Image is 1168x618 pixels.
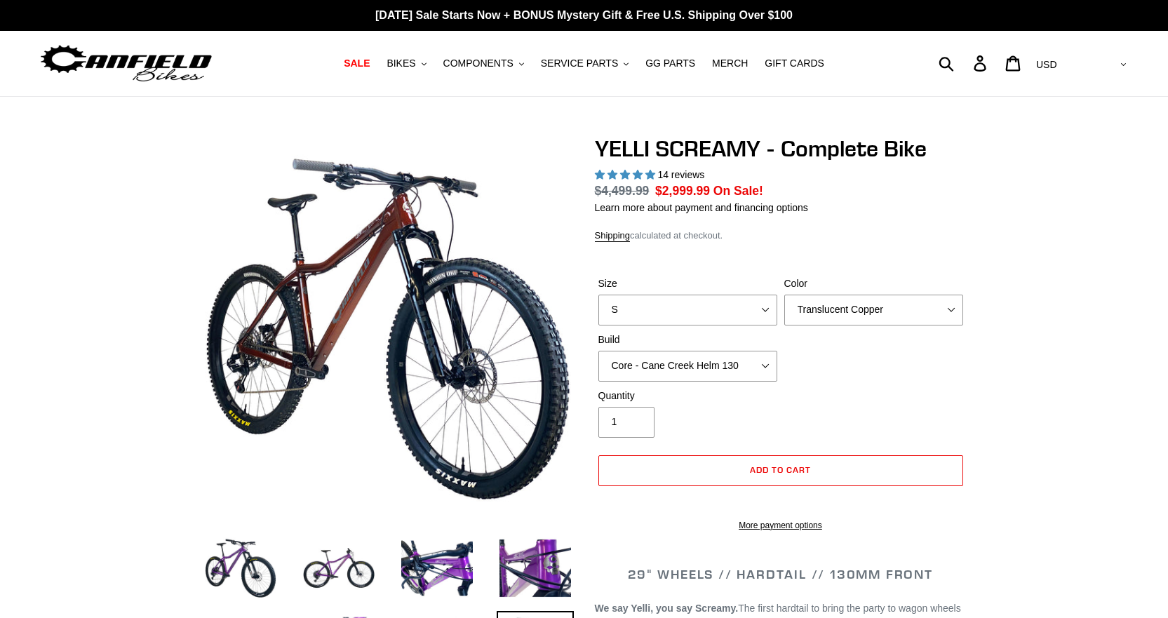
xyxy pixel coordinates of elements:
[657,169,704,180] span: 14 reviews
[443,58,513,69] span: COMPONENTS
[655,184,710,198] span: $2,999.99
[595,229,967,243] div: calculated at checkout.
[497,530,574,607] img: Load image into Gallery viewer, YELLI SCREAMY - Complete Bike
[595,603,739,614] b: We say Yelli, you say Screamy.
[39,41,214,86] img: Canfield Bikes
[337,54,377,73] a: SALE
[595,169,658,180] span: 5.00 stars
[784,276,963,291] label: Color
[380,54,433,73] button: BIKES
[202,530,279,607] img: Load image into Gallery viewer, YELLI SCREAMY - Complete Bike
[628,566,933,582] span: 29" WHEELS // HARDTAIL // 130MM FRONT
[300,530,377,607] img: Load image into Gallery viewer, YELLI SCREAMY - Complete Bike
[595,230,631,242] a: Shipping
[598,519,963,532] a: More payment options
[598,332,777,347] label: Build
[946,48,982,79] input: Search
[598,276,777,291] label: Size
[595,202,808,213] a: Learn more about payment and financing options
[595,135,967,162] h1: YELLI SCREAMY - Complete Bike
[750,464,811,475] span: Add to cart
[541,58,618,69] span: SERVICE PARTS
[398,530,476,607] img: Load image into Gallery viewer, YELLI SCREAMY - Complete Bike
[713,182,763,200] span: On Sale!
[705,54,755,73] a: MERCH
[765,58,824,69] span: GIFT CARDS
[712,58,748,69] span: MERCH
[534,54,636,73] button: SERVICE PARTS
[595,184,650,198] s: $4,499.99
[205,138,571,504] img: YELLI SCREAMY - Complete Bike
[638,54,702,73] a: GG PARTS
[598,389,777,403] label: Quantity
[436,54,531,73] button: COMPONENTS
[598,455,963,486] button: Add to cart
[758,54,831,73] a: GIFT CARDS
[645,58,695,69] span: GG PARTS
[344,58,370,69] span: SALE
[387,58,415,69] span: BIKES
